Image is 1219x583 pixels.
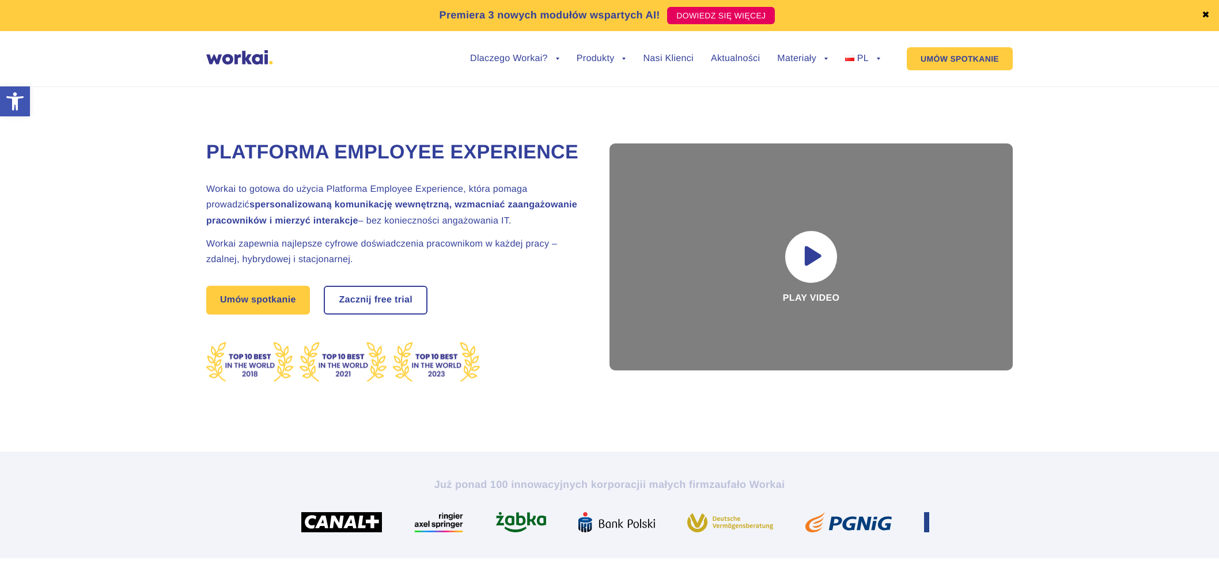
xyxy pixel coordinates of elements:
a: UMÓW SPOTKANIE [907,47,1013,70]
div: Play video [609,143,1013,370]
i: i małych firm [643,479,709,490]
a: Aktualności [711,54,760,63]
p: Premiera 3 nowych modułów wspartych AI! [440,7,660,23]
a: Zacznij free trial [325,287,426,313]
a: DOWIEDZ SIĘ WIĘCEJ [667,7,775,24]
h2: Workai zapewnia najlepsze cyfrowe doświadczenia pracownikom w każdej pracy – zdalnej, hybrydowej ... [206,236,581,267]
a: ✖ [1202,11,1210,20]
a: Materiały [777,54,828,63]
a: Produkty [577,54,626,63]
a: Nasi Klienci [643,54,693,63]
span: PL [857,54,869,63]
h2: Już ponad 100 innowacyjnych korporacji zaufało Workai [290,478,929,491]
a: Umów spotkanie [206,286,310,315]
a: Dlaczego Workai? [470,54,559,63]
h1: Platforma Employee Experience [206,139,581,166]
h2: Workai to gotowa do użycia Platforma Employee Experience, która pomaga prowadzić – bez koniecznoś... [206,181,581,229]
strong: spersonalizowaną komunikację wewnętrzną, wzmacniać zaangażowanie pracowników i mierzyć interakcje [206,200,577,225]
